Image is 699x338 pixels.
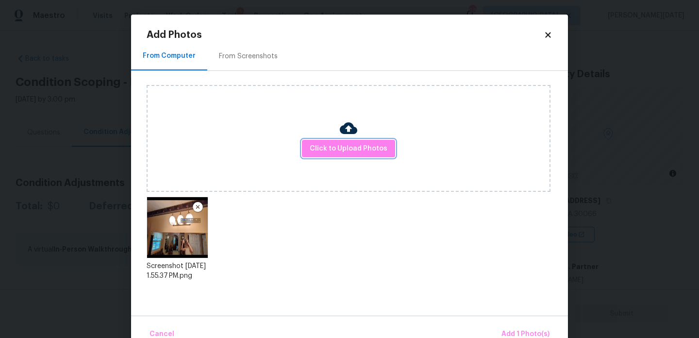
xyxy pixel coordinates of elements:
[310,143,387,155] span: Click to Upload Photos
[147,261,208,281] div: Screenshot [DATE] 1.55.37 PM.png
[143,51,196,61] div: From Computer
[340,119,357,137] img: Cloud Upload Icon
[302,140,395,158] button: Click to Upload Photos
[219,51,278,61] div: From Screenshots
[147,30,544,40] h2: Add Photos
